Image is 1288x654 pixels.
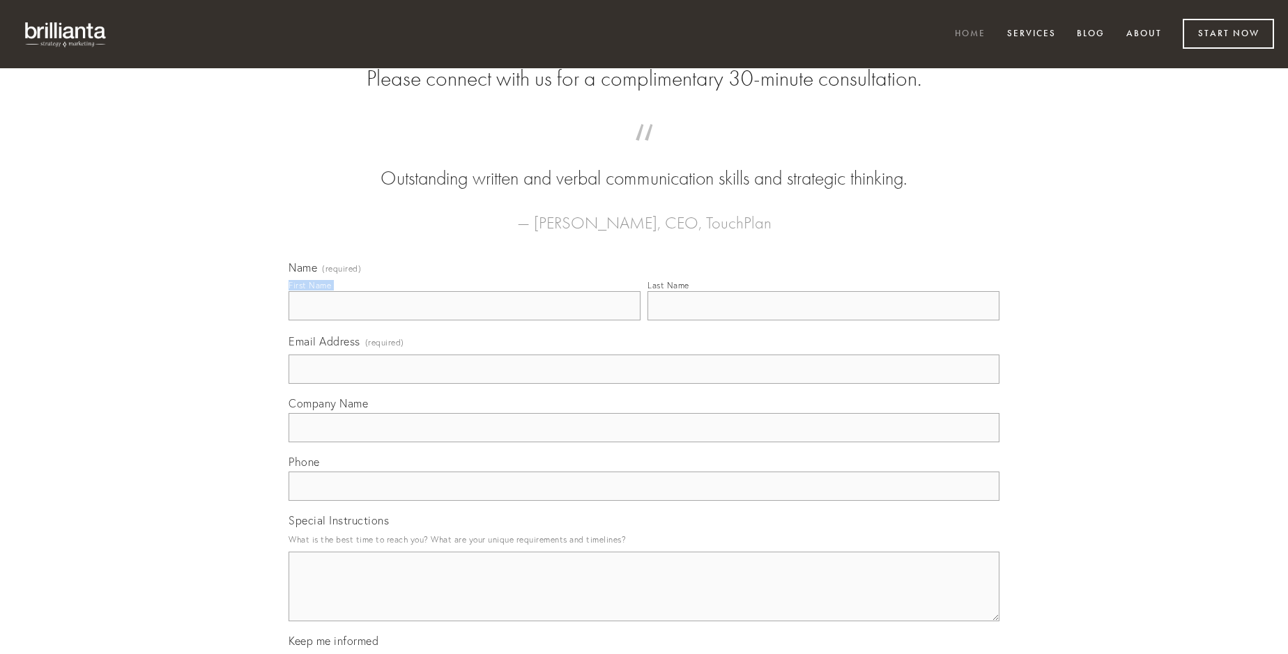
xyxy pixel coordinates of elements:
[647,280,689,290] div: Last Name
[289,280,331,290] div: First Name
[1068,23,1114,46] a: Blog
[289,396,368,410] span: Company Name
[289,513,389,527] span: Special Instructions
[289,530,999,549] p: What is the best time to reach you? What are your unique requirements and timelines?
[322,265,361,273] span: (required)
[289,260,317,274] span: Name
[311,138,977,165] span: “
[289,65,999,92] h2: Please connect with us for a complimentary 30-minute consultation.
[1117,23,1171,46] a: About
[998,23,1065,46] a: Services
[365,333,404,352] span: (required)
[1183,19,1274,49] a: Start Now
[289,455,320,469] span: Phone
[311,138,977,192] blockquote: Outstanding written and verbal communication skills and strategic thinking.
[14,14,118,54] img: brillianta - research, strategy, marketing
[289,334,360,348] span: Email Address
[311,192,977,237] figcaption: — [PERSON_NAME], CEO, TouchPlan
[946,23,995,46] a: Home
[289,634,378,648] span: Keep me informed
